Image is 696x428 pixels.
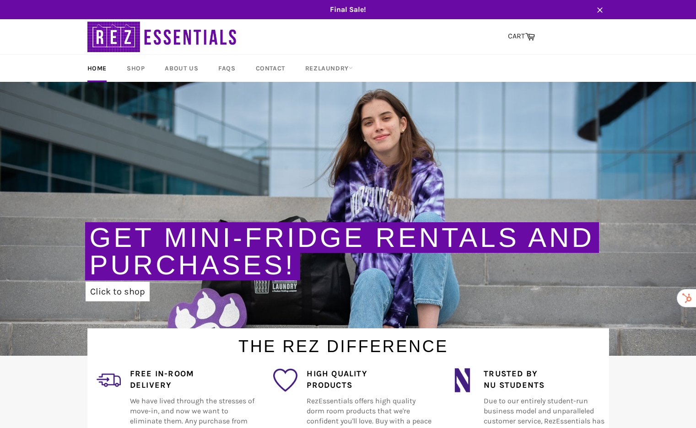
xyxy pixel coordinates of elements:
img: northwestern_wildcats_tiny.png [450,368,475,392]
a: FAQs [209,55,244,82]
a: Contact [247,55,294,82]
h1: The Rez Difference [78,328,609,358]
a: Shop [118,55,154,82]
a: RezLaundry [296,55,362,82]
a: About Us [156,55,207,82]
h4: Free In-Room Delivery [130,368,255,391]
img: delivery_2.png [97,368,121,392]
a: Get Mini-Fridge Rentals and Purchases! [90,222,594,280]
a: Click to shop [86,282,150,301]
img: favorite_1.png [273,368,297,392]
span: Final Sale! [78,5,618,15]
h4: High Quality Products [307,368,432,391]
a: Home [78,55,116,82]
h4: Trusted by NU Students [484,368,609,391]
a: CART [503,27,540,46]
img: RezEssentials [87,19,238,54]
